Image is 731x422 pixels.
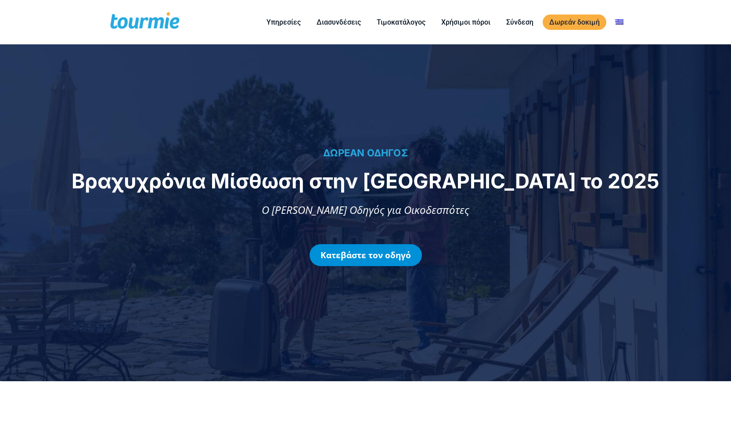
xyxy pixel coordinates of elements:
[260,17,307,28] a: Υπηρεσίες
[435,17,497,28] a: Χρήσιμοι πόροι
[72,169,659,193] span: Βραχυχρόνια Μίσθωση στην [GEOGRAPHIC_DATA] το 2025
[370,17,432,28] a: Τιμοκατάλογος
[323,147,408,159] span: ΔΩΡΕΑΝ ΟΔΗΓΟΣ
[310,244,422,266] a: Κατεβάστε τον οδηγό
[500,17,540,28] a: Σύνδεση
[543,14,606,30] a: Δωρεάν δοκιμή
[262,202,469,217] span: Ο [PERSON_NAME] Οδηγός για Οικοδεσπότες
[310,17,367,28] a: Διασυνδέσεις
